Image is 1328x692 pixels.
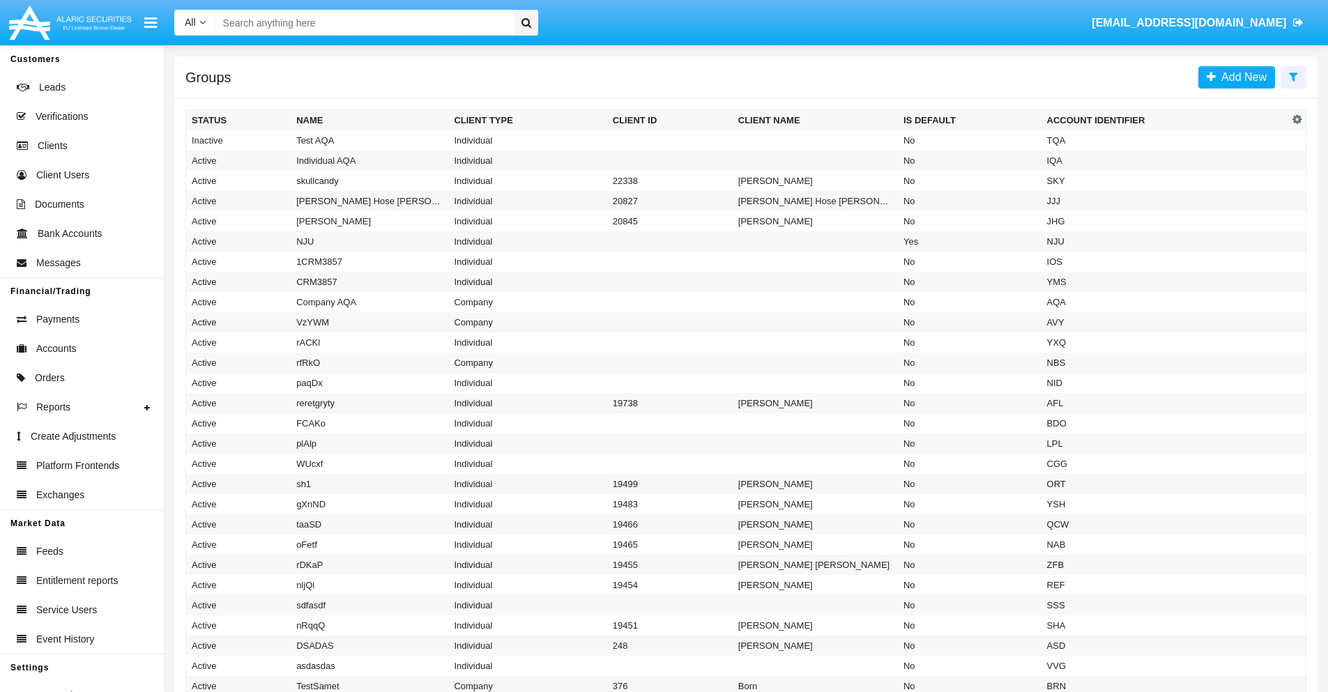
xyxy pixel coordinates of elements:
th: Client Name [733,110,898,131]
span: Platform Frontends [36,459,119,473]
td: Active [186,615,291,636]
td: 19465 [607,535,733,555]
td: rDKaP [291,555,448,575]
td: Active [186,595,291,615]
td: Individual [448,494,606,514]
a: All [174,15,216,30]
td: 19738 [607,393,733,413]
td: CGG [1041,454,1289,474]
td: NJU [291,231,448,252]
td: gXnND [291,494,448,514]
td: Yes [898,231,1041,252]
td: No [898,656,1041,676]
span: Exchanges [36,488,84,502]
td: TQA [1041,130,1289,151]
td: 19454 [607,575,733,595]
td: 19466 [607,514,733,535]
span: [EMAIL_ADDRESS][DOMAIN_NAME] [1092,17,1286,29]
td: 248 [607,636,733,656]
td: Individual [448,130,606,151]
td: [PERSON_NAME] [733,575,898,595]
td: No [898,636,1041,656]
td: No [898,595,1041,615]
td: No [898,474,1041,494]
td: BDO [1041,413,1289,433]
td: sh1 [291,474,448,494]
th: Account Identifier [1041,110,1289,131]
td: No [898,211,1041,231]
td: FCAKo [291,413,448,433]
td: taaSD [291,514,448,535]
td: Individual [448,555,606,575]
td: Company [448,353,606,373]
td: YXQ [1041,332,1289,353]
td: Inactive [186,130,291,151]
td: Active [186,656,291,676]
span: Accounts [36,341,77,356]
td: Individual [448,332,606,353]
td: rACKl [291,332,448,353]
td: Active [186,575,291,595]
td: No [898,171,1041,191]
span: Orders [35,371,65,385]
span: Messages [36,256,81,270]
td: Individual [448,454,606,474]
td: NID [1041,373,1289,393]
td: [PERSON_NAME] [733,494,898,514]
td: Individual [448,656,606,676]
span: Reports [36,400,70,415]
span: Client Users [36,168,89,183]
td: [PERSON_NAME] Hose [PERSON_NAME] [291,191,448,211]
td: Active [186,151,291,171]
td: AFL [1041,393,1289,413]
td: AQA [1041,292,1289,312]
td: ASD [1041,636,1289,656]
span: Service Users [36,603,97,617]
td: No [898,312,1041,332]
a: Add New [1198,66,1275,89]
td: IOS [1041,252,1289,272]
td: No [898,130,1041,151]
span: Feeds [36,544,63,559]
td: 1CRM3857 [291,252,448,272]
span: Documents [35,197,84,212]
td: No [898,494,1041,514]
td: SKY [1041,171,1289,191]
td: Active [186,454,291,474]
td: Active [186,353,291,373]
td: Individual [448,433,606,454]
td: Active [186,474,291,494]
td: IQA [1041,151,1289,171]
td: asdasdas [291,656,448,676]
td: NJU [1041,231,1289,252]
td: 20827 [607,191,733,211]
td: No [898,413,1041,433]
td: 19455 [607,555,733,575]
td: Active [186,555,291,575]
span: Bank Accounts [38,226,102,241]
td: [PERSON_NAME] [733,211,898,231]
td: sdfasdf [291,595,448,615]
td: No [898,615,1041,636]
td: No [898,373,1041,393]
td: Individual [448,535,606,555]
td: Active [186,191,291,211]
td: nRqqQ [291,615,448,636]
td: [PERSON_NAME] [733,514,898,535]
td: Active [186,332,291,353]
td: [PERSON_NAME] [733,615,898,636]
td: DSADAS [291,636,448,656]
td: No [898,454,1041,474]
td: Active [186,373,291,393]
td: rfRkO [291,353,448,373]
td: Company [448,312,606,332]
td: 19499 [607,474,733,494]
td: 22338 [607,171,733,191]
h5: Groups [185,72,231,83]
span: Event History [36,632,94,647]
td: paqDx [291,373,448,393]
td: No [898,555,1041,575]
td: Active [186,171,291,191]
td: Individual AQA [291,151,448,171]
td: Individual [448,615,606,636]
